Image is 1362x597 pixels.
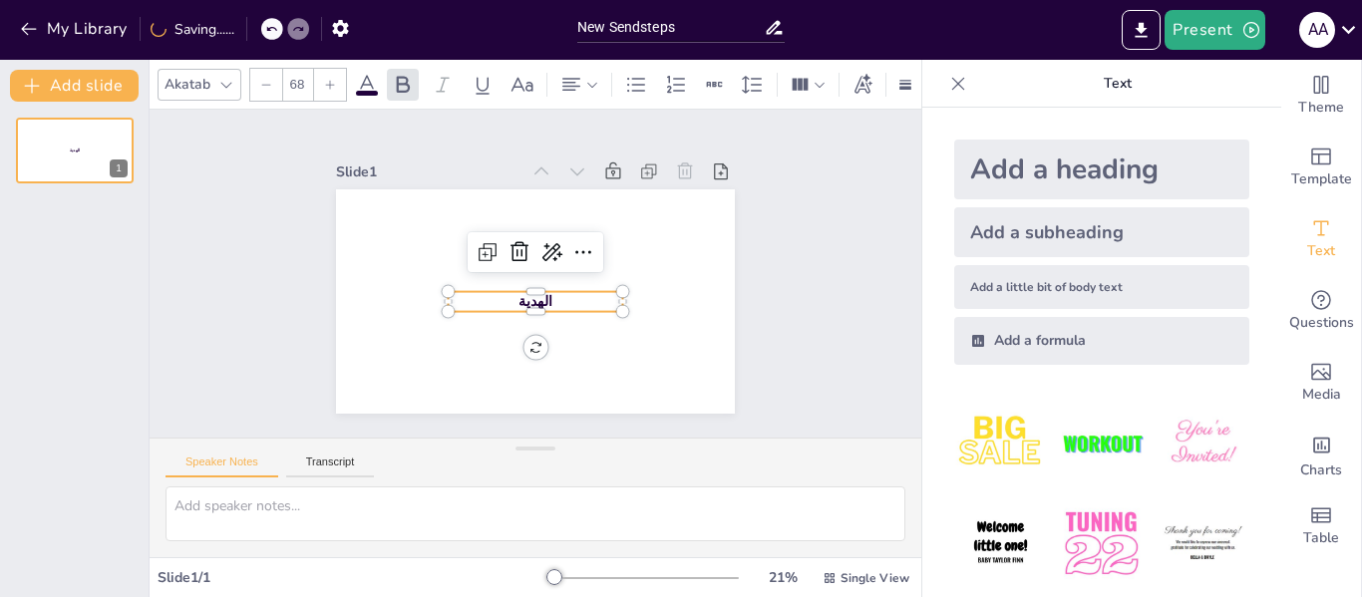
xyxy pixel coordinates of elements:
div: Saving...... [151,20,234,39]
span: Table [1303,527,1339,549]
div: Add a little bit of body text [954,265,1249,309]
div: Add text boxes [1281,203,1361,275]
div: Add a formula [954,317,1249,365]
div: Add a heading [954,140,1249,199]
button: Transcript [286,455,375,477]
span: Single View [841,570,909,586]
div: Get real-time input from your audience [1281,275,1361,347]
div: Border settings [894,69,916,101]
span: Theme [1298,97,1344,119]
img: 1.jpeg [954,397,1047,489]
div: Add charts and graphs [1281,419,1361,490]
div: 21 % [759,568,807,587]
img: 2.jpeg [1055,397,1148,489]
span: Media [1302,384,1341,406]
div: A A [1299,12,1335,48]
img: 5.jpeg [1055,497,1148,590]
span: Text [1307,240,1335,262]
img: 6.jpeg [1157,497,1249,590]
p: Text [974,60,1261,108]
div: Slide 1 [391,91,566,182]
div: Column Count [786,69,831,101]
button: A A [1299,10,1335,50]
span: Charts [1300,459,1342,481]
div: Text effects [848,69,877,101]
div: Add images, graphics, shapes or video [1281,347,1361,419]
button: Present [1165,10,1264,50]
div: Change the overall theme [1281,60,1361,132]
div: Add a table [1281,490,1361,562]
img: 3.jpeg [1157,397,1249,489]
button: Export to PowerPoint [1122,10,1161,50]
span: Questions [1289,312,1354,334]
span: الهدية [505,283,543,314]
div: Add ready made slides [1281,132,1361,203]
button: My Library [15,13,136,45]
span: Template [1291,168,1352,190]
img: 4.jpeg [954,497,1047,590]
div: Akatab [161,71,214,98]
input: Insert title [577,13,764,42]
div: 1 [16,118,134,183]
span: الهدية [70,148,80,153]
div: Slide 1 / 1 [158,568,547,587]
button: Add slide [10,70,139,102]
div: 1 [110,159,128,177]
div: Add a subheading [954,207,1249,257]
button: Speaker Notes [166,455,278,477]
